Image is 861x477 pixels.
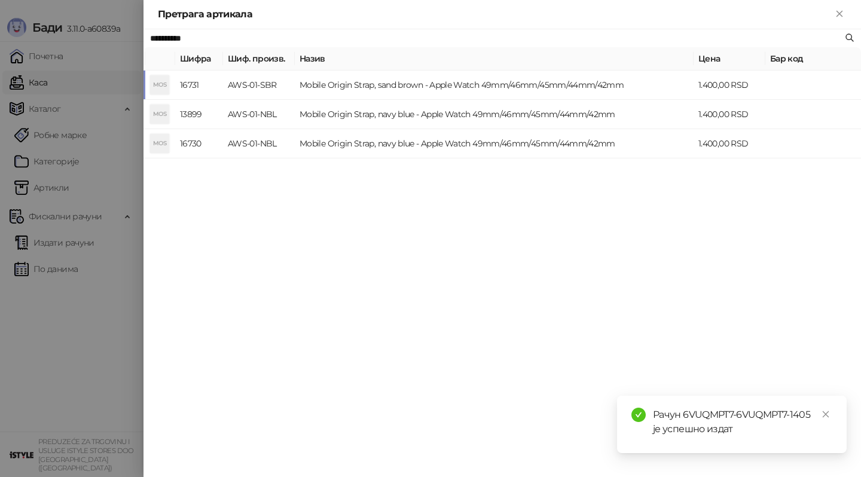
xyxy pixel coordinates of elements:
td: AWS-01-SBR [223,71,295,100]
th: Цена [694,47,765,71]
div: MOS [150,105,169,124]
td: 13899 [175,100,223,129]
th: Шифра [175,47,223,71]
td: AWS-01-NBL [223,100,295,129]
td: Mobile Origin Strap, navy blue - Apple Watch 49mm/46mm/45mm/44mm/42mm [295,129,694,158]
a: Close [819,408,832,421]
div: Рачун 6VUQMPT7-6VUQMPT7-1405 је успешно издат [653,408,832,436]
td: 1.400,00 RSD [694,71,765,100]
td: 1.400,00 RSD [694,100,765,129]
div: Претрага артикала [158,7,832,22]
th: Шиф. произв. [223,47,295,71]
span: close [822,410,830,418]
button: Close [832,7,847,22]
td: 16730 [175,129,223,158]
div: MOS [150,134,169,153]
td: AWS-01-NBL [223,129,295,158]
td: 1.400,00 RSD [694,129,765,158]
td: Mobile Origin Strap, sand brown - Apple Watch 49mm/46mm/45mm/44mm/42mm [295,71,694,100]
th: Назив [295,47,694,71]
div: MOS [150,75,169,94]
th: Бар код [765,47,861,71]
td: 16731 [175,71,223,100]
span: check-circle [631,408,646,422]
td: Mobile Origin Strap, navy blue - Apple Watch 49mm/46mm/45mm/44mm/42mm [295,100,694,129]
